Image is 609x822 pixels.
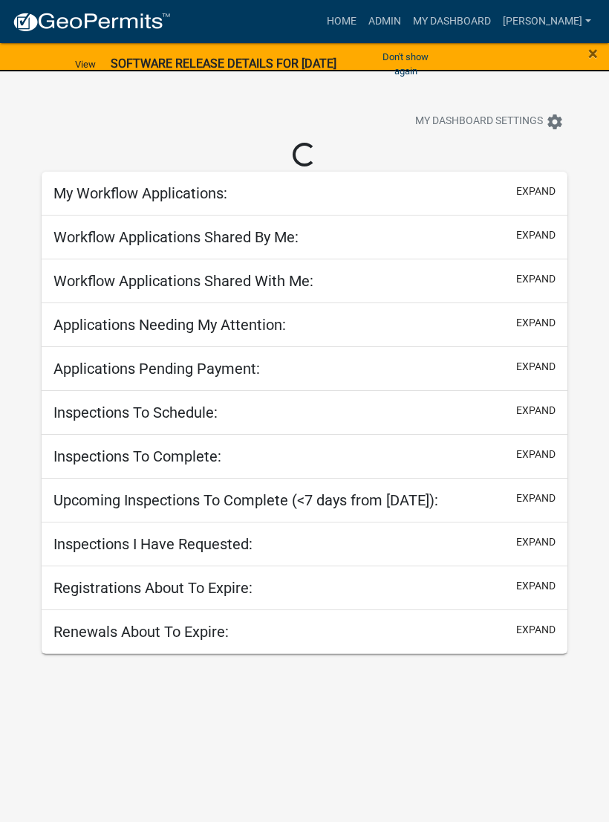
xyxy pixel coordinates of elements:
[516,359,556,375] button: expand
[516,491,556,506] button: expand
[407,7,497,36] a: My Dashboard
[516,271,556,287] button: expand
[403,107,576,136] button: My Dashboard Settingssettings
[53,228,299,246] h5: Workflow Applications Shared By Me:
[111,56,336,71] strong: SOFTWARE RELEASE DETAILS FOR [DATE]
[415,113,543,131] span: My Dashboard Settings
[516,184,556,199] button: expand
[53,623,229,641] h5: Renewals About To Expire:
[53,184,227,202] h5: My Workflow Applications:
[69,52,102,77] a: View
[53,360,260,378] h5: Applications Pending Payment:
[53,491,438,509] h5: Upcoming Inspections To Complete (<7 days from [DATE]):
[53,316,286,334] h5: Applications Needing My Attention:
[588,45,598,62] button: Close
[516,447,556,462] button: expand
[366,45,446,83] button: Don't show again
[516,578,556,594] button: expand
[516,227,556,243] button: expand
[516,534,556,550] button: expand
[53,579,253,597] h5: Registrations About To Expire:
[321,7,362,36] a: Home
[516,403,556,418] button: expand
[516,622,556,638] button: expand
[53,272,313,290] h5: Workflow Applications Shared With Me:
[53,404,218,421] h5: Inspections To Schedule:
[516,315,556,331] button: expand
[497,7,597,36] a: [PERSON_NAME]
[53,447,221,465] h5: Inspections To Complete:
[362,7,407,36] a: Admin
[588,43,598,64] span: ×
[53,535,253,553] h5: Inspections I Have Requested:
[546,113,564,131] i: settings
